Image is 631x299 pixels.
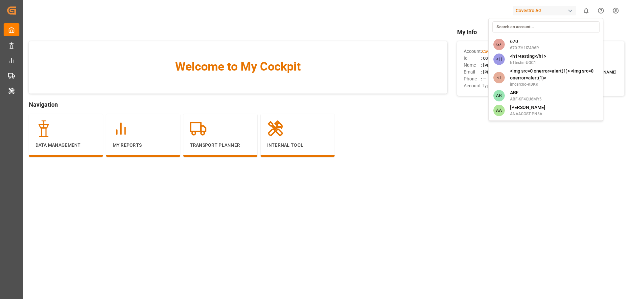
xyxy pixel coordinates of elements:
span: <img src=0 onerror=alert(1)> <img src=0 onerror=alert(1)> [510,68,599,81]
span: AA [493,105,505,116]
span: 67 [493,39,505,50]
span: h1testin-UOC1 [510,60,546,66]
span: [PERSON_NAME] [510,104,545,111]
span: <h1>testing</h1> [510,53,546,60]
span: ABF-SF4QU6MY5 [510,96,542,102]
span: imgsrc0o-KDKK [510,81,599,87]
span: <H [493,53,505,65]
span: ABF [510,89,542,96]
span: 670-ZH1IZA96R [510,45,539,51]
span: 670 [510,38,539,45]
span: AB [493,90,505,101]
span: AA [493,119,505,130]
input: Search an account... [492,21,600,33]
span: ANAACOST-PN5A [510,111,545,117]
span: <I [493,72,505,83]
